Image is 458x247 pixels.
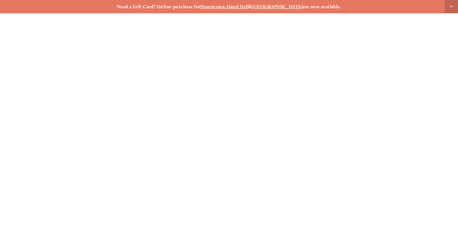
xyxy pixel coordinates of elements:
[252,4,302,10] a: [GEOGRAPHIC_DATA]
[302,4,341,10] strong: are now available.
[117,4,201,10] strong: Need a Gift Card? Online purchase for
[225,4,226,10] strong: ,
[200,4,225,10] a: Downtown
[249,4,252,10] strong: &
[226,4,249,10] a: Hazel Dell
